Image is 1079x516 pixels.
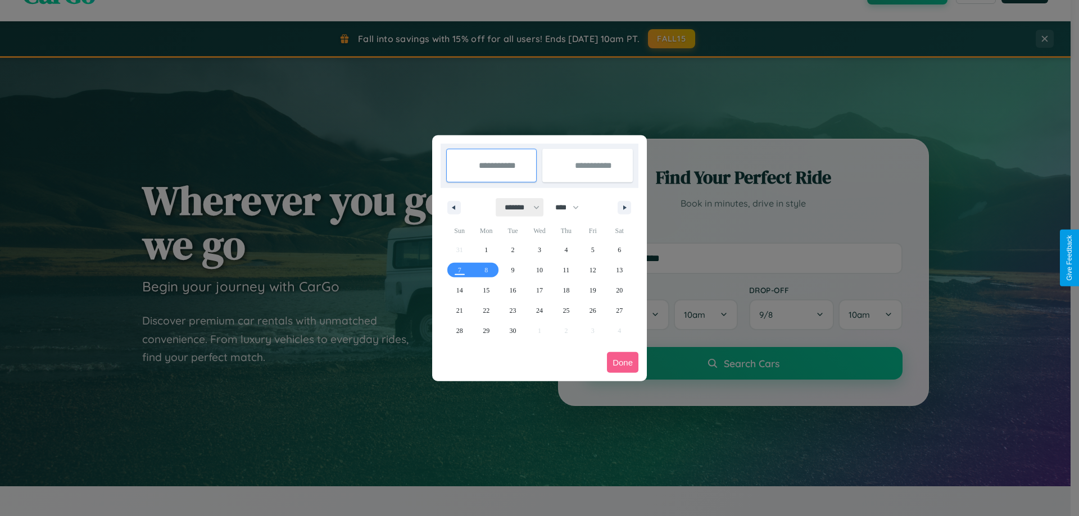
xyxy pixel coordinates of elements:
[510,321,516,341] span: 30
[526,240,552,260] button: 3
[484,260,488,280] span: 8
[579,260,606,280] button: 12
[553,260,579,280] button: 11
[500,280,526,300] button: 16
[538,240,541,260] span: 3
[536,280,543,300] span: 17
[473,222,499,240] span: Mon
[536,300,543,321] span: 24
[446,300,473,321] button: 21
[456,300,463,321] span: 21
[483,321,489,341] span: 29
[500,300,526,321] button: 23
[510,280,516,300] span: 16
[536,260,543,280] span: 10
[511,260,515,280] span: 9
[590,280,596,300] span: 19
[563,280,569,300] span: 18
[458,260,461,280] span: 7
[510,300,516,321] span: 23
[606,222,633,240] span: Sat
[606,240,633,260] button: 6
[606,280,633,300] button: 20
[473,321,499,341] button: 29
[591,240,595,260] span: 5
[1066,235,1073,281] div: Give Feedback
[616,300,623,321] span: 27
[473,240,499,260] button: 1
[446,321,473,341] button: 28
[473,300,499,321] button: 22
[526,260,552,280] button: 10
[446,260,473,280] button: 7
[473,260,499,280] button: 8
[526,222,552,240] span: Wed
[590,260,596,280] span: 12
[500,222,526,240] span: Tue
[553,280,579,300] button: 18
[616,280,623,300] span: 20
[500,240,526,260] button: 2
[579,240,606,260] button: 5
[456,280,463,300] span: 14
[500,321,526,341] button: 30
[579,280,606,300] button: 19
[563,260,570,280] span: 11
[606,300,633,321] button: 27
[483,280,489,300] span: 15
[553,240,579,260] button: 4
[446,222,473,240] span: Sun
[456,321,463,341] span: 28
[563,300,569,321] span: 25
[579,300,606,321] button: 26
[500,260,526,280] button: 9
[579,222,606,240] span: Fri
[473,280,499,300] button: 15
[553,222,579,240] span: Thu
[483,300,489,321] span: 22
[618,240,621,260] span: 6
[511,240,515,260] span: 2
[526,300,552,321] button: 24
[564,240,568,260] span: 4
[616,260,623,280] span: 13
[553,300,579,321] button: 25
[607,352,638,373] button: Done
[446,280,473,300] button: 14
[606,260,633,280] button: 13
[526,280,552,300] button: 17
[590,300,596,321] span: 26
[484,240,488,260] span: 1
